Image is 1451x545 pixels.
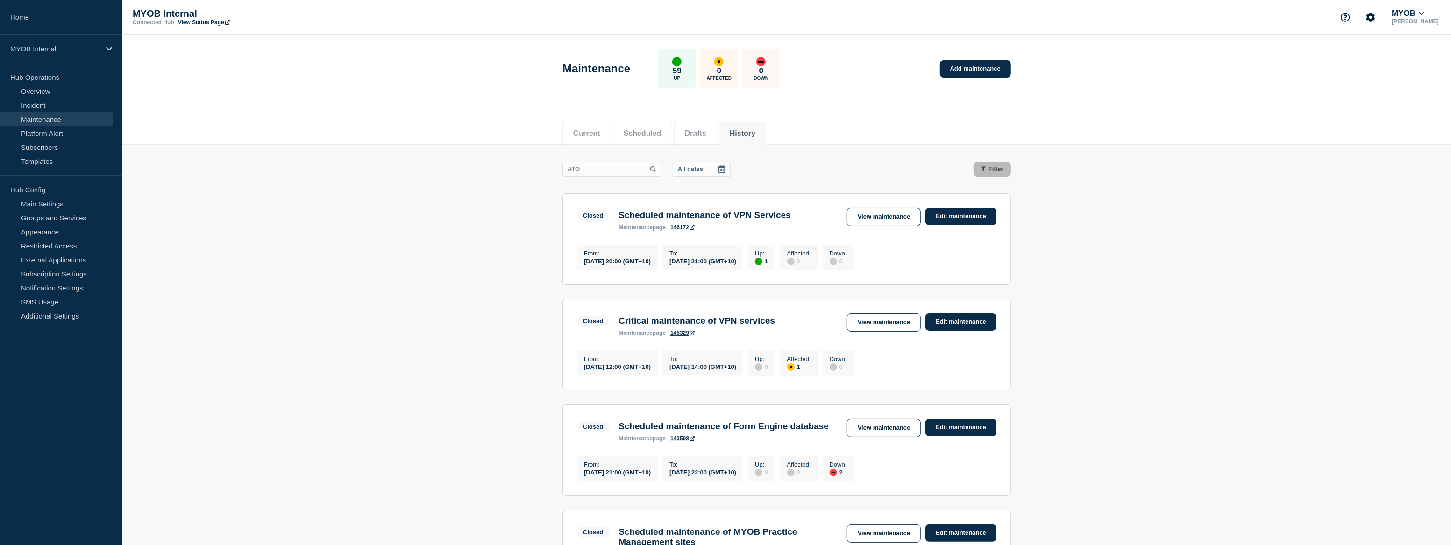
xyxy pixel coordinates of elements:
p: Affected : [787,461,811,468]
p: page [619,435,666,442]
a: Edit maintenance [925,524,996,542]
div: down [830,469,837,476]
div: [DATE] 12:00 (GMT+10) [584,362,651,370]
span: maintenance [619,224,653,231]
div: 1 [787,362,811,371]
p: To : [669,355,736,362]
a: View maintenance [847,313,921,332]
a: Edit maintenance [925,313,996,331]
button: Filter [974,162,1011,177]
p: From : [584,355,651,362]
p: From : [584,250,651,257]
span: maintenance [619,435,653,442]
p: Up : [755,355,768,362]
p: page [619,224,666,231]
p: Up : [755,461,768,468]
button: MYOB [1390,9,1426,18]
div: [DATE] 20:00 (GMT+10) [584,257,651,265]
div: 0 [830,362,847,371]
div: disabled [755,363,762,371]
p: Down : [830,250,847,257]
button: Scheduled [624,129,661,138]
h3: Critical maintenance of VPN services [619,316,775,326]
span: Filter [989,165,1003,172]
a: View maintenance [847,524,921,543]
button: Account settings [1361,7,1380,27]
div: 0 [755,468,768,476]
button: Drafts [685,129,706,138]
button: History [730,129,755,138]
a: 145329 [670,330,695,336]
h3: Scheduled maintenance of Form Engine database [619,421,829,432]
p: Down : [830,355,847,362]
p: Down : [830,461,847,468]
div: Closed [583,212,603,219]
div: Closed [583,423,603,430]
p: To : [669,250,736,257]
div: 0 [787,468,811,476]
p: [PERSON_NAME] [1390,18,1441,25]
h3: Scheduled maintenance of VPN Services [619,210,791,220]
span: maintenance [619,330,653,336]
p: page [619,330,666,336]
button: Support [1336,7,1355,27]
div: disabled [787,469,795,476]
a: 146172 [670,224,695,231]
p: Connected Hub [133,19,174,26]
div: 0 [830,257,847,265]
p: Affected : [787,250,811,257]
a: View maintenance [847,419,921,437]
p: MYOB Internal [133,8,320,19]
p: All dates [678,165,703,172]
button: All dates [673,162,731,177]
p: Affected : [787,355,811,362]
p: Down [754,76,769,81]
div: down [756,57,766,66]
p: Up [674,76,680,81]
div: 0 [787,257,811,265]
div: affected [714,57,724,66]
p: 59 [673,66,682,76]
div: disabled [787,258,795,265]
a: Edit maintenance [925,208,996,225]
div: disabled [830,363,837,371]
div: [DATE] 14:00 (GMT+10) [669,362,736,370]
button: Current [573,129,600,138]
div: Closed [583,318,603,325]
div: disabled [755,469,762,476]
div: up [755,258,762,265]
h1: Maintenance [562,62,630,75]
p: 0 [759,66,763,76]
div: up [672,57,682,66]
p: To : [669,461,736,468]
input: Search maintenances [562,162,661,177]
p: From : [584,461,651,468]
a: 143598 [670,435,695,442]
a: View Status Page [178,19,230,26]
p: 0 [717,66,721,76]
div: [DATE] 22:00 (GMT+10) [669,468,736,476]
a: Add maintenance [940,60,1011,78]
div: 2 [830,468,847,476]
p: Up : [755,250,768,257]
p: Affected [707,76,732,81]
p: MYOB Internal [10,45,100,53]
div: Closed [583,529,603,536]
div: 1 [755,257,768,265]
div: 0 [755,362,768,371]
div: [DATE] 21:00 (GMT+10) [669,257,736,265]
div: [DATE] 21:00 (GMT+10) [584,468,651,476]
a: View maintenance [847,208,921,226]
div: disabled [830,258,837,265]
div: affected [787,363,795,371]
a: Edit maintenance [925,419,996,436]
